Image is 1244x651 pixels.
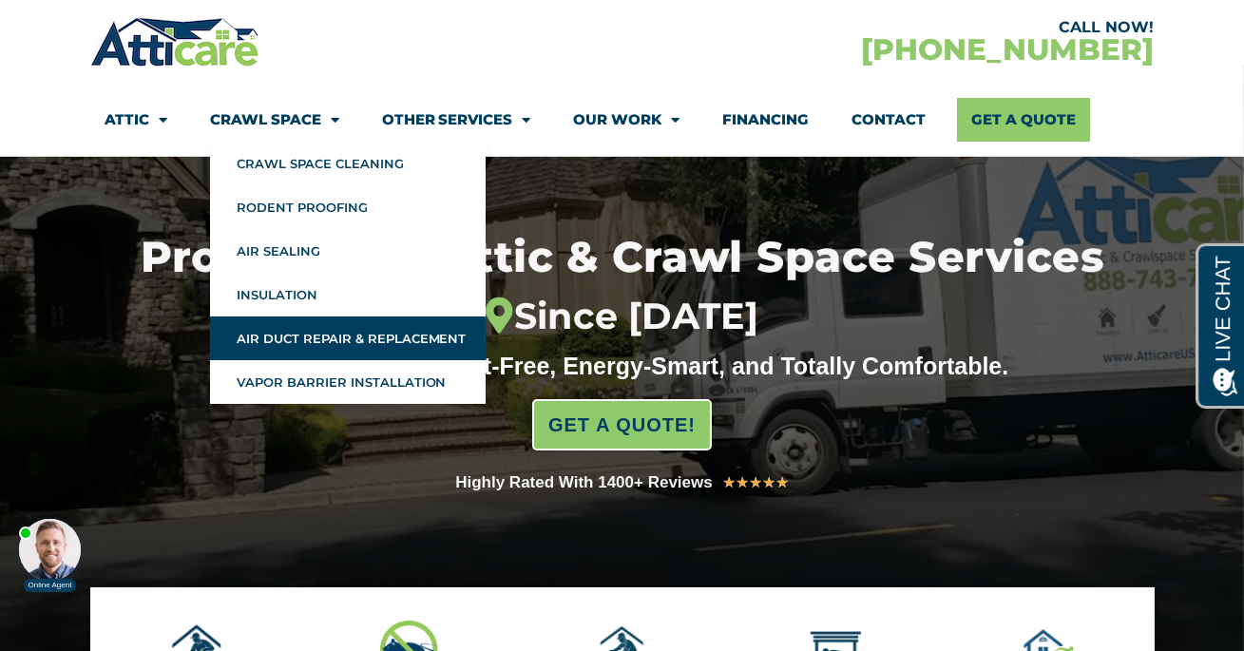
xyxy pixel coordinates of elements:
[574,98,680,142] a: Our Work
[210,142,486,404] ul: Crawl Space
[210,360,486,404] a: Vapor Barrier Installation
[957,98,1090,142] a: Get A Quote
[722,470,789,495] div: 5/5
[105,98,1140,142] nav: Menu
[10,480,114,594] iframe: Chat Invitation
[532,399,712,450] a: GET A QUOTE!
[455,469,713,496] div: Highly Rated With 1400+ Reviews
[210,185,486,229] a: Rodent Proofing
[722,470,736,495] i: ★
[210,229,486,273] a: Air Sealing
[852,98,927,142] a: Contact
[622,20,1155,35] div: CALL NOW!
[47,15,153,39] span: Opens a chat window
[210,142,486,185] a: Crawl Space Cleaning
[775,470,789,495] i: ★
[42,295,1203,338] div: Since [DATE]
[200,352,1045,380] div: Making Homes Rodent-Free, Energy-Smart, and Totally Comfortable.
[210,98,339,142] a: Crawl Space
[210,273,486,316] a: Insulation
[736,470,749,495] i: ★
[210,316,486,360] a: Air Duct Repair & Replacement
[749,470,762,495] i: ★
[42,236,1203,337] h1: Professional Attic & Crawl Space Services
[382,98,531,142] a: Other Services
[762,470,775,495] i: ★
[105,98,167,142] a: Attic
[723,98,810,142] a: Financing
[548,406,696,444] span: GET A QUOTE!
